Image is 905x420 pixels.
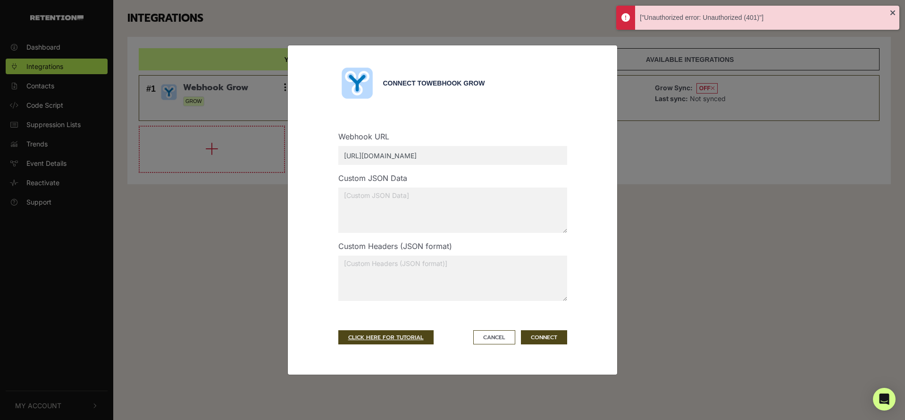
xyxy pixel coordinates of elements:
[640,13,890,23] div: ["Unauthorized error: Unauthorized (401)"]
[873,388,896,411] div: Open Intercom Messenger
[427,79,485,87] span: Webhook Grow
[338,146,567,165] input: [Webhook URL]
[338,131,389,142] label: Webhook URL
[338,172,407,184] label: Custom JSON Data
[383,78,567,88] div: Connect to
[338,64,376,102] img: Webhook Grow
